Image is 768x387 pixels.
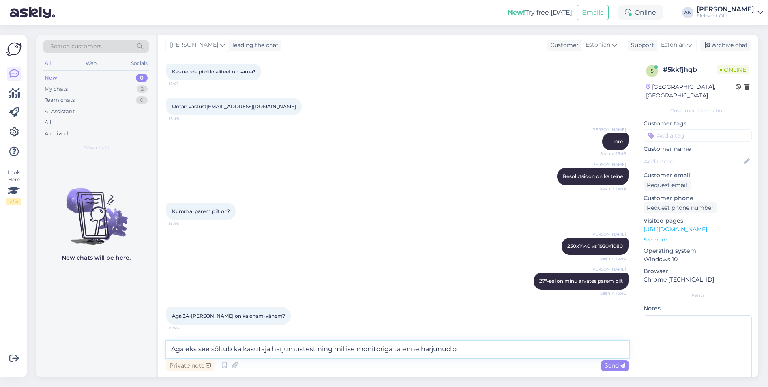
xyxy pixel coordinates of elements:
div: Private note [166,360,214,371]
p: Customer phone [644,194,752,202]
div: Fleksont OÜ [697,13,754,19]
span: Online [717,65,749,74]
div: Support [628,41,654,49]
span: Kummal parem pilt on? [172,208,230,214]
p: Windows 10 [644,255,752,264]
div: Try free [DATE]: [508,8,573,17]
div: All [43,58,52,69]
span: Search customers [50,42,102,51]
span: [PERSON_NAME] [591,161,626,168]
span: Seen ✓ 15:46 [596,255,626,261]
div: Socials [129,58,149,69]
p: Operating system [644,247,752,255]
div: Archived [45,130,68,138]
span: Kas nende pildi kvaliteet on sama? [172,69,255,75]
p: New chats will be here. [62,254,131,262]
p: Visited pages [644,217,752,225]
span: 27"-sel on minu arvates parem pilt [539,278,623,284]
button: Emails [577,5,609,20]
span: Send [605,362,625,369]
span: Seen ✓ 15:46 [596,150,626,157]
span: 15:46 [169,325,199,331]
p: Notes [644,304,752,313]
div: Customer [547,41,579,49]
div: AI Assistant [45,107,75,116]
p: Customer tags [644,119,752,128]
span: 5 [651,68,654,74]
span: [PERSON_NAME] [591,266,626,272]
div: Look Here [6,169,21,205]
textarea: Aga eks see sõltub ka kasutaja harjumustest ning millise monitoriga ta enne harjunud o [166,341,629,358]
div: # 5kkfjhqb [663,65,717,75]
span: Tere [613,138,623,144]
span: 15:46 [169,220,199,226]
a: [EMAIL_ADDRESS][DOMAIN_NAME] [206,103,296,110]
span: Aga 24-[PERSON_NAME] on ka enam-vähem? [172,313,285,319]
a: [PERSON_NAME]Fleksont OÜ [697,6,763,19]
img: No chats [36,173,156,246]
input: Add a tag [644,129,752,142]
div: leading the chat [229,41,279,49]
span: Ootan vastust [172,103,296,110]
span: [PERSON_NAME] [591,127,626,133]
b: New! [508,9,525,16]
p: Customer email [644,171,752,180]
div: My chats [45,85,68,93]
span: Resolutsioon on ka teine [563,173,623,179]
input: Add name [644,157,742,166]
span: 250x1440 vs 1920x1080 [567,243,623,249]
span: Estonian [586,41,610,49]
span: Seen ✓ 15:46 [596,185,626,191]
div: All [45,118,51,127]
div: 2 [137,85,148,93]
div: Customer information [644,107,752,114]
div: Request email [644,180,691,191]
p: Chrome [TECHNICAL_ID] [644,275,752,284]
div: [GEOGRAPHIC_DATA], [GEOGRAPHIC_DATA] [646,83,736,100]
p: Browser [644,267,752,275]
div: 0 [136,96,148,104]
div: 0 [136,74,148,82]
div: Extra [644,292,752,299]
div: Archive chat [700,40,751,51]
div: Team chats [45,96,75,104]
div: AN [682,7,693,18]
span: 15:46 [169,116,199,122]
div: 2 / 3 [6,198,21,205]
a: [URL][DOMAIN_NAME] [644,226,707,233]
span: 15:42 [169,81,199,87]
div: New [45,74,57,82]
div: [PERSON_NAME] [697,6,754,13]
span: [PERSON_NAME] [170,41,218,49]
img: Askly Logo [6,41,22,57]
div: Online [618,5,663,20]
div: Request phone number [644,202,717,213]
span: [PERSON_NAME] [591,231,626,237]
div: Web [84,58,98,69]
span: New chats [83,144,109,151]
span: Seen ✓ 15:46 [596,290,626,296]
span: Estonian [661,41,686,49]
p: Customer name [644,145,752,153]
p: See more ... [644,236,752,243]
